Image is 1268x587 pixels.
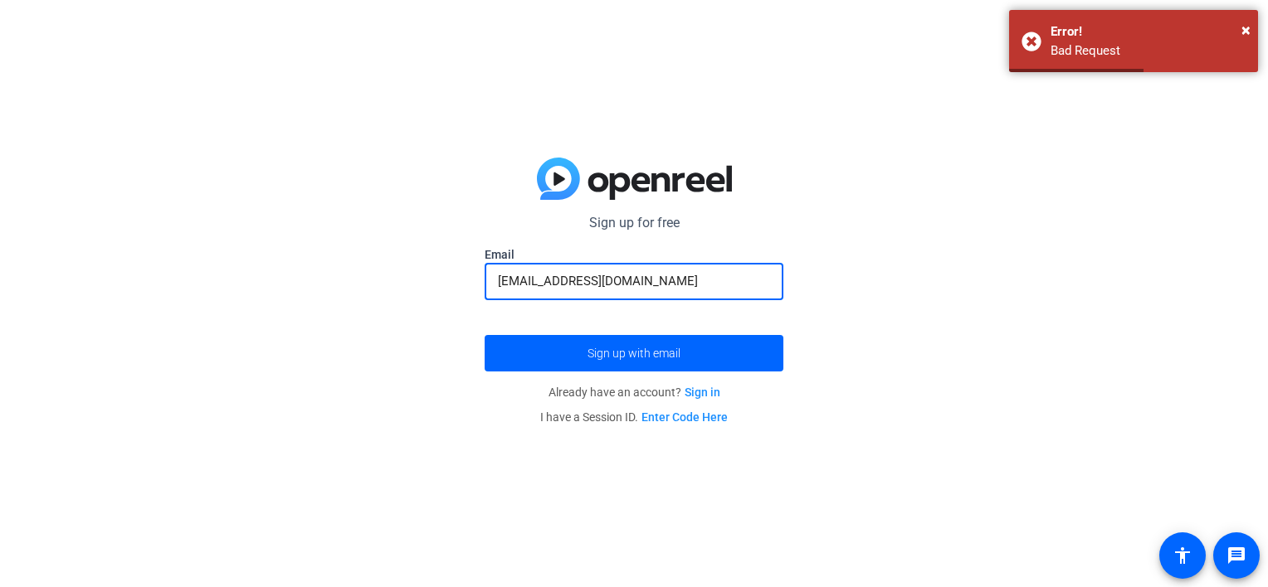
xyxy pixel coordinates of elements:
img: blue-gradient.svg [537,158,732,201]
a: Enter Code Here [641,410,728,424]
div: Bad Request [1051,41,1246,61]
div: Error! [1051,22,1246,41]
span: I have a Session ID. [540,410,728,424]
input: Enter Email Address [498,271,770,291]
label: Email [485,246,783,263]
button: Close [1241,17,1251,42]
span: Already have an account? [549,386,720,399]
p: Sign up for free [485,213,783,233]
a: Sign in [685,386,720,399]
span: × [1241,20,1251,40]
mat-icon: accessibility [1173,546,1192,565]
button: Sign up with email [485,335,783,371]
mat-icon: message [1227,546,1246,565]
